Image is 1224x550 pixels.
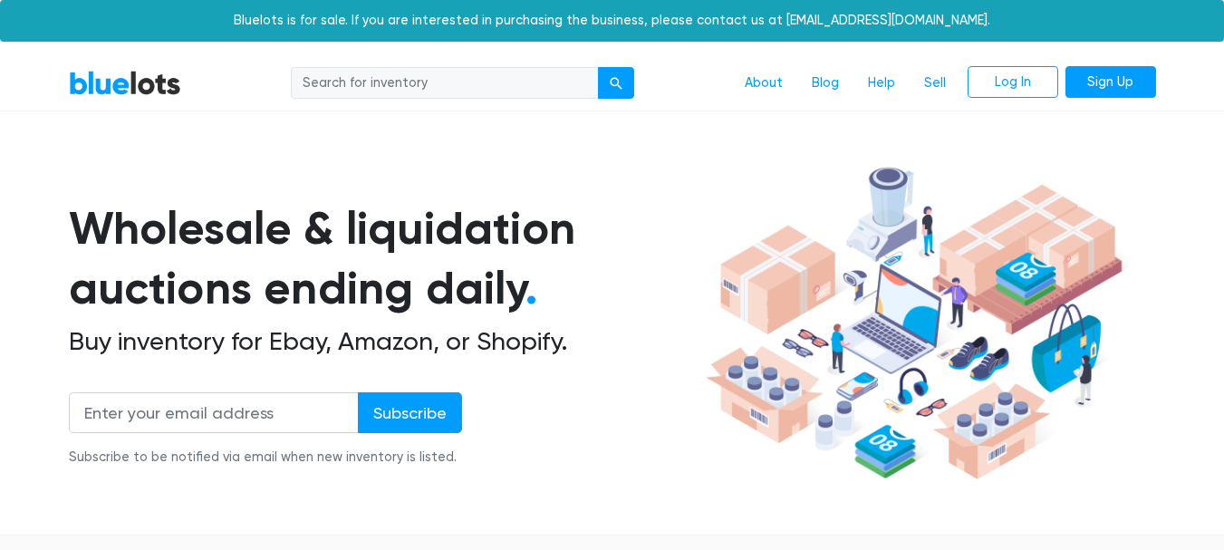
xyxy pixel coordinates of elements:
[69,70,181,96] a: BlueLots
[1065,66,1156,99] a: Sign Up
[699,159,1129,488] img: hero-ee84e7d0318cb26816c560f6b4441b76977f77a177738b4e94f68c95b2b83dbb.png
[69,198,699,319] h1: Wholesale & liquidation auctions ending daily
[69,448,462,468] div: Subscribe to be notified via email when new inventory is listed.
[910,66,960,101] a: Sell
[730,66,797,101] a: About
[525,261,537,315] span: .
[358,392,462,433] input: Subscribe
[291,67,599,100] input: Search for inventory
[968,66,1058,99] a: Log In
[853,66,910,101] a: Help
[797,66,853,101] a: Blog
[69,326,699,357] h2: Buy inventory for Ebay, Amazon, or Shopify.
[69,392,359,433] input: Enter your email address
